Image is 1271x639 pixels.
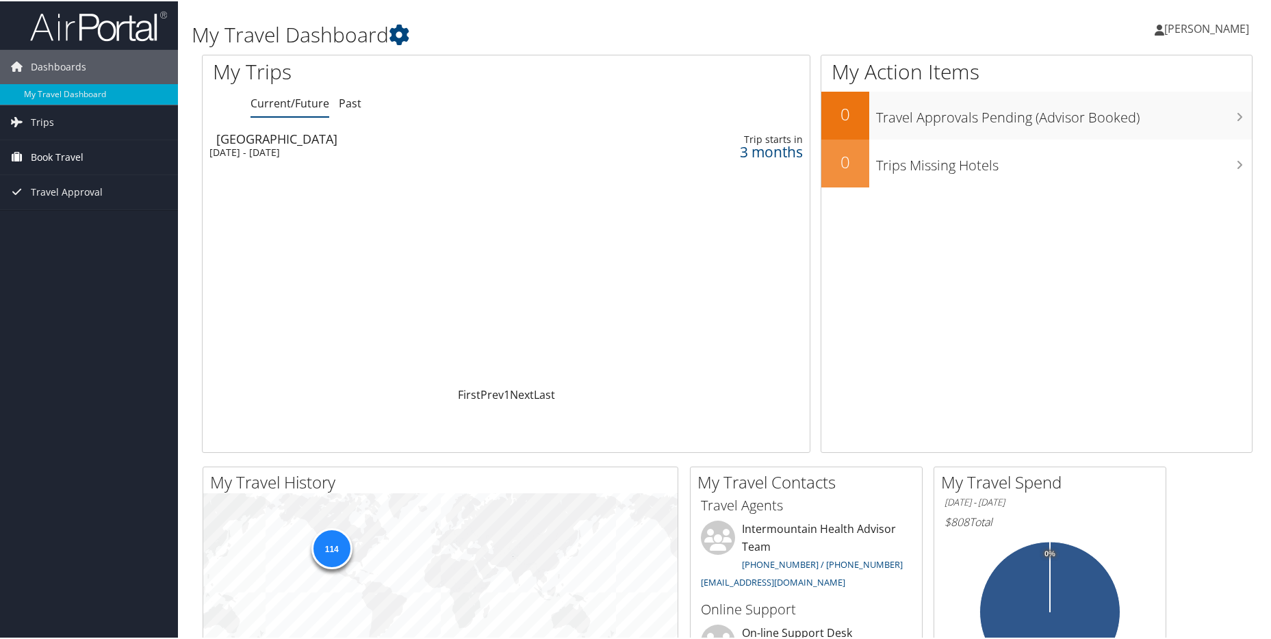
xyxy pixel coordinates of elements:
[480,386,504,401] a: Prev
[821,56,1252,85] h1: My Action Items
[31,139,84,173] span: Book Travel
[1044,549,1055,557] tspan: 0%
[945,495,1155,508] h6: [DATE] - [DATE]
[510,386,534,401] a: Next
[1164,20,1249,35] span: [PERSON_NAME]
[694,519,919,592] li: Intermountain Health Advisor Team
[821,138,1252,186] a: 0Trips Missing Hotels
[251,94,329,109] a: Current/Future
[210,469,678,493] h2: My Travel History
[697,469,922,493] h2: My Travel Contacts
[945,513,969,528] span: $808
[876,148,1252,174] h3: Trips Missing Hotels
[339,94,361,109] a: Past
[650,144,803,157] div: 3 months
[742,557,903,569] a: [PHONE_NUMBER] / [PHONE_NUMBER]
[311,527,352,568] div: 114
[1155,7,1263,48] a: [PERSON_NAME]
[701,599,912,618] h3: Online Support
[209,145,569,157] div: [DATE] - [DATE]
[876,100,1252,126] h3: Travel Approvals Pending (Advisor Booked)
[534,386,555,401] a: Last
[945,513,1155,528] h6: Total
[821,101,869,125] h2: 0
[31,174,103,208] span: Travel Approval
[504,386,510,401] a: 1
[701,575,845,587] a: [EMAIL_ADDRESS][DOMAIN_NAME]
[821,149,869,172] h2: 0
[650,132,803,144] div: Trip starts in
[941,469,1166,493] h2: My Travel Spend
[31,49,86,83] span: Dashboards
[192,19,906,48] h1: My Travel Dashboard
[30,9,167,41] img: airportal-logo.png
[213,56,547,85] h1: My Trips
[458,386,480,401] a: First
[31,104,54,138] span: Trips
[216,131,576,144] div: [GEOGRAPHIC_DATA]
[701,495,912,514] h3: Travel Agents
[821,90,1252,138] a: 0Travel Approvals Pending (Advisor Booked)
